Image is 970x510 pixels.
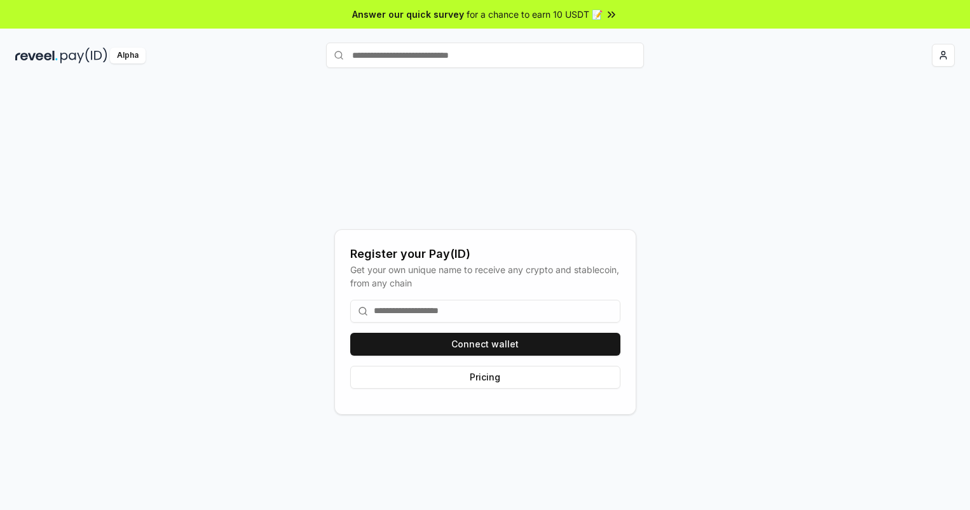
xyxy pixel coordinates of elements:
div: Get your own unique name to receive any crypto and stablecoin, from any chain [350,263,620,290]
span: Answer our quick survey [352,8,464,21]
img: reveel_dark [15,48,58,64]
div: Register your Pay(ID) [350,245,620,263]
button: Pricing [350,366,620,389]
div: Alpha [110,48,146,64]
img: pay_id [60,48,107,64]
button: Connect wallet [350,333,620,356]
span: for a chance to earn 10 USDT 📝 [467,8,603,21]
